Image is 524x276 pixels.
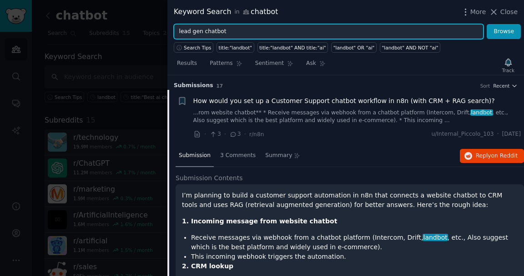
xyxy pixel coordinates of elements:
[217,42,254,53] a: title:"landbot"
[174,42,213,53] button: Search Tips
[257,42,328,53] a: title:"landbot" AND title:"ai"
[210,59,232,68] span: Patterns
[177,59,197,68] span: Results
[174,6,278,18] div: Keyword Search chatbot
[193,109,521,125] a: ...rom website chatbot** * Receive messages via webhook from a chatbot platform (Intercom, Drift,...
[461,7,486,17] button: More
[333,44,375,51] div: "landbot" OR "ai"
[182,191,518,210] p: I’m planning to build a customer support automation in n8n that connects a website chatbot to CRM...
[217,83,223,89] span: 17
[255,59,284,68] span: Sentiment
[380,42,440,53] a: "landbot" AND NOT "ai"
[244,129,246,139] span: ·
[470,7,486,17] span: More
[174,24,484,39] input: Try a keyword related to your business
[493,83,509,89] span: Recent
[176,173,243,183] span: Submission Contents
[500,7,518,17] span: Close
[174,82,213,90] span: Submission s
[476,152,518,160] span: Reply
[229,130,241,138] span: 3
[193,96,495,106] a: How would you set up a Customer Support chatbot workflow in n8n (with CRM + RAG search)?
[191,252,518,261] li: This incoming webhook triggers the automation.
[204,129,206,139] span: ·
[252,56,297,75] a: Sentiment
[432,130,494,138] span: u/Internal_Piccolo_103
[502,130,521,138] span: [DATE]
[423,234,448,241] span: landbot
[259,44,326,51] div: title:"landbot" AND title:"ai"
[174,56,200,75] a: Results
[306,59,316,68] span: Ask
[460,149,524,163] button: Replyon Reddit
[234,8,239,16] span: in
[470,109,493,116] span: landbot
[487,24,521,39] button: Browse
[219,44,252,51] div: title:"landbot"
[182,217,337,225] strong: 1. Incoming message from website chatbot
[491,153,518,159] span: on Reddit
[497,130,499,138] span: ·
[179,152,211,160] span: Submission
[480,83,490,89] div: Sort
[209,130,221,138] span: 3
[220,152,256,160] span: 3 Comments
[303,56,329,75] a: Ask
[182,262,233,270] strong: 2. CRM lookup
[207,56,245,75] a: Patterns
[265,152,292,160] span: Summary
[489,7,518,17] button: Close
[249,131,264,138] span: r/n8n
[493,83,518,89] button: Recent
[184,44,212,51] span: Search Tips
[382,44,438,51] div: "landbot" AND NOT "ai"
[224,129,226,139] span: ·
[191,233,518,252] li: Receive messages via webhook from a chatbot platform (Intercom, Drift, , etc., Also suggest which...
[331,42,377,53] a: "landbot" OR "ai"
